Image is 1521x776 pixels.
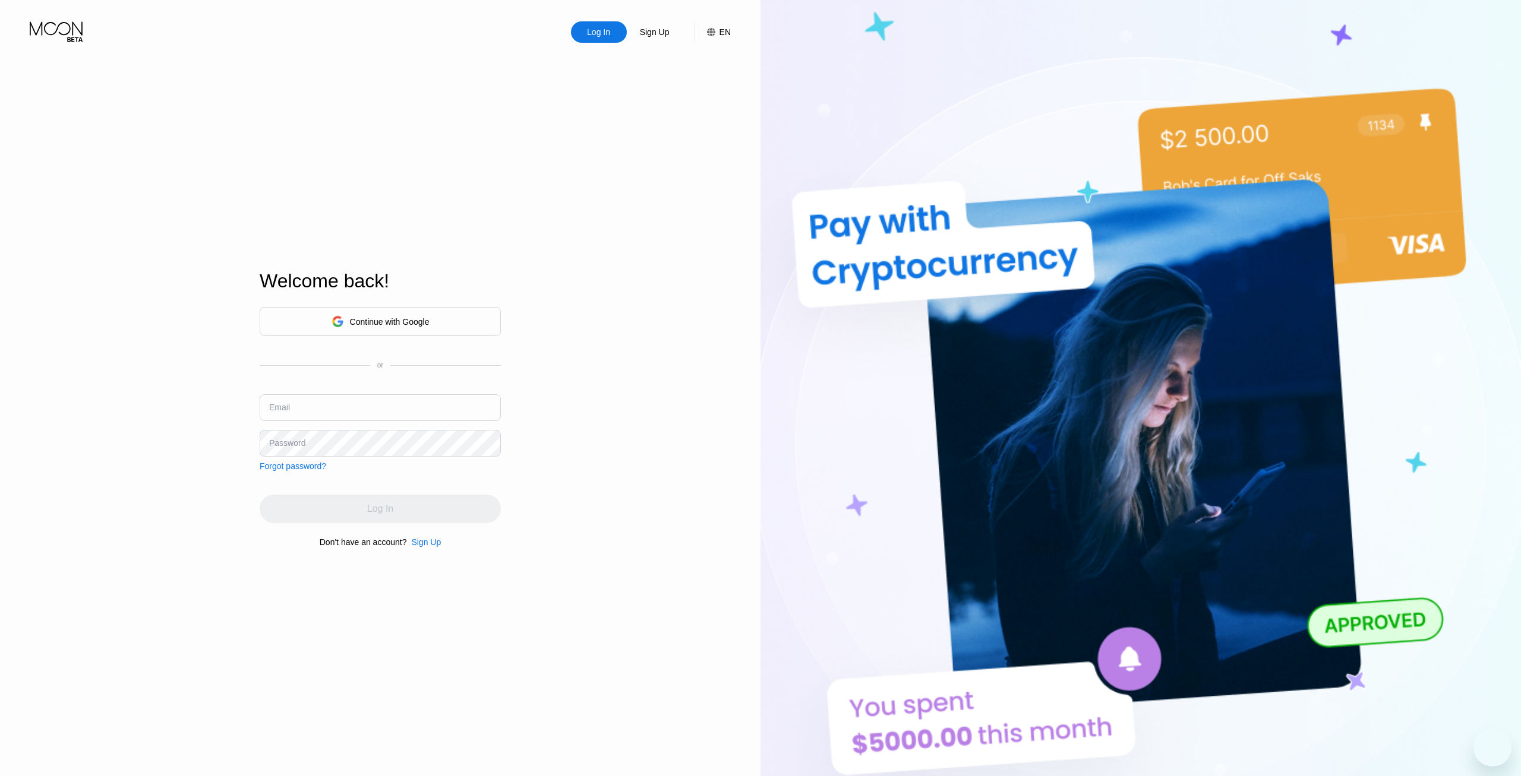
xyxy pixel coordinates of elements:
div: Sign Up [411,537,441,547]
div: Sign Up [627,21,683,43]
div: EN [720,27,731,37]
div: Continue with Google [260,307,501,336]
div: Email [269,403,290,412]
div: Forgot password? [260,461,326,471]
div: Continue with Google [350,317,430,327]
div: Don't have an account? [320,537,407,547]
div: Sign Up [406,537,441,547]
div: Sign Up [639,26,671,38]
iframe: Button to launch messaging window [1473,729,1511,767]
div: Log In [586,26,611,38]
div: Welcome back! [260,270,501,292]
div: EN [695,21,731,43]
div: or [377,361,384,369]
div: Password [269,438,305,448]
div: Log In [571,21,627,43]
